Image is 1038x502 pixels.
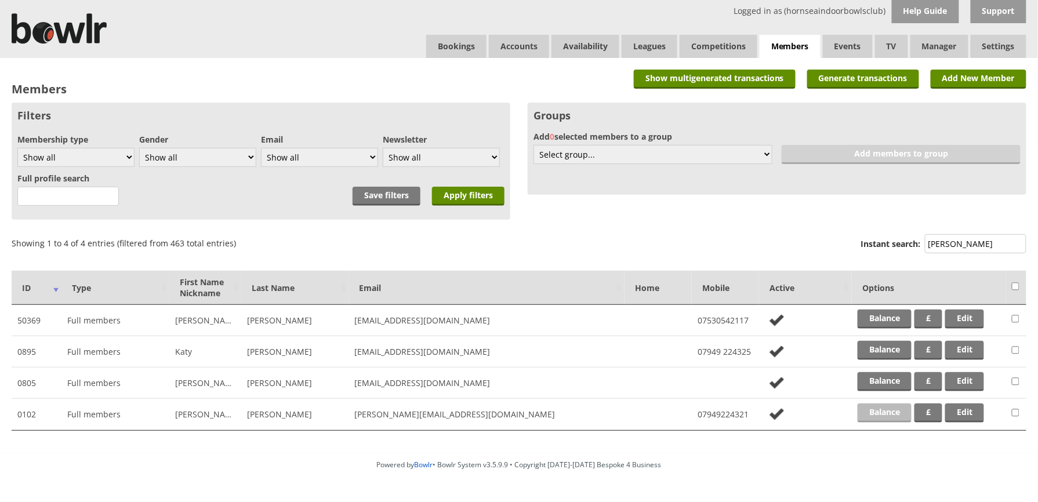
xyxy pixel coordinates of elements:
[692,399,759,430] td: 07949224321
[17,173,89,184] label: Full profile search
[945,372,984,391] a: Edit
[931,70,1026,89] a: Add New Member
[415,460,433,470] a: Bowlr
[622,35,677,58] a: Leagues
[807,70,919,89] a: Generate transactions
[377,460,662,470] span: Powered by • Bowlr System v3.5.9.9 • Copyright [DATE]-[DATE] Bespoke 4 Business
[692,271,759,305] th: Mobile
[61,336,169,368] td: Full members
[692,336,759,368] td: 07949 224325
[550,131,554,142] span: 0
[241,368,349,399] td: [PERSON_NAME]
[383,134,500,145] label: Newsletter
[765,344,789,359] img: no
[858,341,912,360] a: Balance
[353,187,420,206] a: Save filters
[926,312,931,323] strong: £
[765,407,789,421] img: no
[349,336,625,368] td: [EMAIL_ADDRESS][DOMAIN_NAME]
[914,310,942,329] a: £
[61,305,169,336] td: Full members
[241,336,349,368] td: [PERSON_NAME]
[533,108,1021,122] h3: Groups
[61,399,169,430] td: Full members
[925,234,1026,253] input: Instant search:
[139,134,256,145] label: Gender
[17,108,505,122] h3: Filters
[169,336,241,368] td: Katy
[680,35,757,58] a: Competitions
[910,35,968,58] span: Manager
[760,35,821,59] span: Members
[858,310,912,329] a: Balance
[169,271,241,305] th: First NameNickname: activate to sort column ascending
[858,403,912,423] a: Balance
[861,234,1026,256] label: Instant search:
[926,406,931,417] strong: £
[12,271,61,305] th: ID: activate to sort column ascending
[169,368,241,399] td: [PERSON_NAME]
[634,70,796,89] a: Show multigenerated transactions
[432,187,505,206] input: Apply filters
[12,368,61,399] td: 0805
[169,399,241,430] td: [PERSON_NAME]
[12,231,236,249] div: Showing 1 to 4 of 4 entries (filtered from 463 total entries)
[945,310,984,329] a: Edit
[169,305,241,336] td: [PERSON_NAME]
[945,341,984,360] a: Edit
[926,344,931,355] strong: £
[12,399,61,430] td: 0102
[759,271,852,305] th: Active: activate to sort column ascending
[765,376,789,390] img: no
[12,305,61,336] td: 50369
[489,35,549,58] span: Accounts
[692,305,759,336] td: 07530542117
[241,271,349,305] th: Last Name: activate to sort column ascending
[914,341,942,360] a: £
[17,187,119,206] input: 3 characters minimum
[61,368,169,399] td: Full members
[625,271,692,305] th: Home
[241,305,349,336] td: [PERSON_NAME]
[349,271,625,305] th: Email: activate to sort column ascending
[823,35,873,58] a: Events
[241,399,349,430] td: [PERSON_NAME]
[945,403,984,423] a: Edit
[858,372,912,391] a: Balance
[926,375,931,386] strong: £
[971,35,1026,58] span: Settings
[349,368,625,399] td: [EMAIL_ADDRESS][DOMAIN_NAME]
[852,271,1006,305] th: Options
[261,134,378,145] label: Email
[17,134,135,145] label: Membership type
[765,313,789,328] img: no
[12,336,61,368] td: 0895
[551,35,619,58] a: Availability
[349,399,625,430] td: [PERSON_NAME][EMAIL_ADDRESS][DOMAIN_NAME]
[12,81,67,97] h2: Members
[426,35,487,58] a: Bookings
[914,403,942,423] a: £
[61,271,169,305] th: Type: activate to sort column ascending
[533,131,1021,142] label: Add selected members to a group
[914,372,942,391] a: £
[875,35,908,58] span: TV
[349,305,625,336] td: [EMAIL_ADDRESS][DOMAIN_NAME]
